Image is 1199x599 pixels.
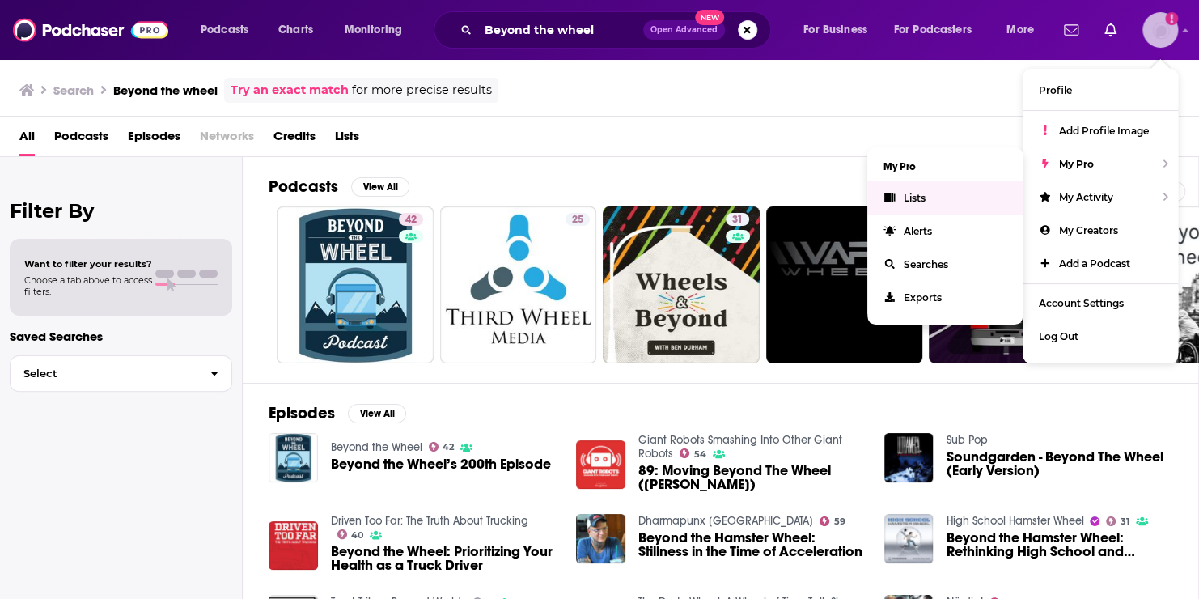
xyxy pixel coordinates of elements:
[1006,19,1034,41] span: More
[11,368,197,379] span: Select
[351,532,363,539] span: 40
[113,83,218,98] h3: Beyond the wheel
[1165,12,1178,25] svg: Add a profile image
[1098,16,1123,44] a: Show notifications dropdown
[269,176,409,197] a: PodcastsView All
[269,403,406,423] a: EpisodesView All
[946,531,1172,559] a: Beyond the Hamster Wheel: Rethinking High School and College with Nat Greene
[603,206,760,363] a: 31
[884,514,934,563] img: Beyond the Hamster Wheel: Rethinking High School and College with Nat Greene
[726,213,749,226] a: 31
[201,19,248,41] span: Podcasts
[732,212,743,228] span: 31
[331,514,528,528] a: Driven Too Far: The Truth About Trucking
[946,450,1172,478] a: Soundgarden - Beyond The Wheel (Early Version)
[638,464,865,491] span: 89: Moving Beyond The Wheel ([PERSON_NAME])
[1142,12,1178,48] img: User Profile
[10,329,232,344] p: Saved Searches
[268,17,323,43] a: Charts
[1023,114,1178,147] a: Add Profile Image
[269,176,338,197] h2: Podcasts
[1023,247,1178,280] a: Add a Podcast
[1059,158,1094,170] span: My Pro
[792,17,888,43] button: open menu
[269,521,318,571] img: Beyond the Wheel: Prioritizing Your Health as a Truck Driver
[995,17,1054,43] button: open menu
[1106,516,1129,526] a: 31
[946,514,1083,528] a: High School Hamster Wheel
[449,11,786,49] div: Search podcasts, credits, & more...
[189,17,269,43] button: open menu
[278,19,313,41] span: Charts
[643,20,725,40] button: Open AdvancedNew
[572,212,583,228] span: 25
[884,433,934,482] img: Soundgarden - Beyond The Wheel (Early Version)
[1121,518,1129,525] span: 31
[348,404,406,423] button: View All
[946,531,1172,559] span: Beyond the Hamster Wheel: Rethinking High School and College with [PERSON_NAME]
[883,17,995,43] button: open menu
[638,514,813,528] a: Dharmapunx NYC
[128,123,180,156] a: Episodes
[638,531,865,559] a: Beyond the Hamster Wheel: Stillness in the Time of Acceleration
[1142,12,1178,48] span: Logged in as roneledotsonRAD
[352,81,492,100] span: for more precise results
[695,10,724,25] span: New
[1059,125,1149,137] span: Add Profile Image
[1059,257,1130,270] span: Add a Podcast
[429,442,455,452] a: 42
[1057,16,1085,44] a: Show notifications dropdown
[331,545,557,572] a: Beyond the Wheel: Prioritizing Your Health as a Truck Driver
[53,83,94,98] h3: Search
[399,213,423,226] a: 42
[1059,224,1118,236] span: My Creators
[1039,84,1072,96] span: Profile
[1023,214,1178,247] a: My Creators
[576,440,625,490] a: 89: Moving Beyond The Wheel (Mahmoud Abdelkader)
[351,177,409,197] button: View All
[269,433,318,482] img: Beyond the Wheel’s 200th Episode
[1023,287,1178,320] a: Account Settings
[269,403,335,423] h2: Episodes
[331,457,551,471] a: Beyond the Wheel’s 200th Episode
[1039,330,1078,342] span: Log Out
[331,440,422,454] a: Beyond the Wheel
[337,529,364,539] a: 40
[478,17,643,43] input: Search podcasts, credits, & more...
[231,81,349,100] a: Try an exact match
[13,15,168,45] img: Podchaser - Follow, Share and Rate Podcasts
[820,516,845,526] a: 59
[638,464,865,491] a: 89: Moving Beyond The Wheel (Mahmoud Abdelkader)
[443,444,454,451] span: 42
[638,433,842,461] a: Giant Robots Smashing Into Other Giant Robots
[24,258,152,270] span: Want to filter your results?
[19,123,35,156] a: All
[1023,74,1178,107] a: Profile
[333,17,423,43] button: open menu
[576,514,625,563] img: Beyond the Hamster Wheel: Stillness in the Time of Acceleration
[1142,12,1178,48] button: Show profile menu
[10,355,232,392] button: Select
[273,123,316,156] a: Credits
[834,518,845,525] span: 59
[1023,69,1178,363] ul: Show profile menu
[10,199,232,223] h2: Filter By
[1059,191,1113,203] span: My Activity
[200,123,254,156] span: Networks
[24,274,152,297] span: Choose a tab above to access filters.
[694,451,706,458] span: 54
[54,123,108,156] a: Podcasts
[1039,297,1124,309] span: Account Settings
[335,123,359,156] a: Lists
